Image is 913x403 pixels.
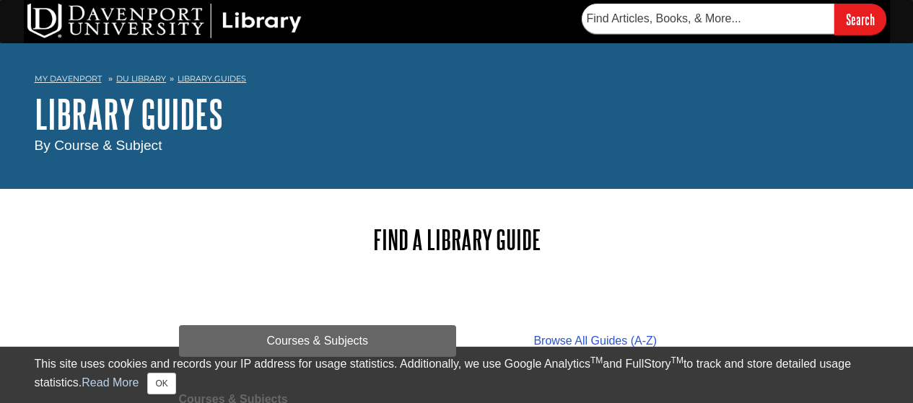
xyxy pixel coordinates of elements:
[35,73,102,85] a: My Davenport
[35,69,879,92] nav: breadcrumb
[147,373,175,394] button: Close
[582,4,834,34] input: Find Articles, Books, & More...
[179,225,735,254] h2: Find a Library Guide
[179,325,457,357] a: Courses & Subjects
[27,4,302,38] img: DU Library
[834,4,886,35] input: Search
[35,136,879,156] div: By Course & Subject
[116,74,166,84] a: DU Library
[456,325,734,357] a: Browse All Guides (A-Z)
[82,376,139,389] a: Read More
[582,4,886,35] form: Searches DU Library's articles, books, and more
[178,74,246,84] a: Library Guides
[35,355,879,394] div: This site uses cookies and records your IP address for usage statistics. Additionally, we use Goo...
[35,92,879,136] h1: Library Guides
